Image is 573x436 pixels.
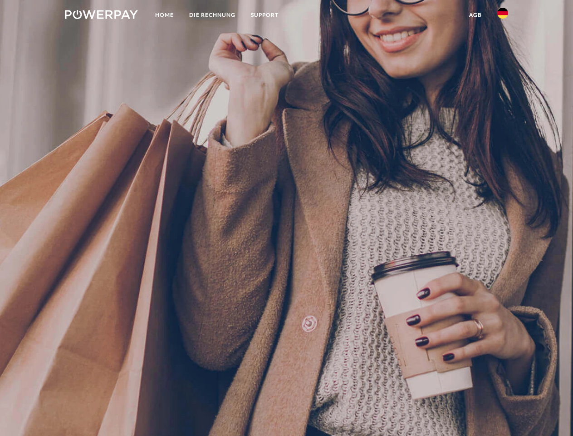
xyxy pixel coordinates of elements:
[243,7,286,23] a: SUPPORT
[461,7,490,23] a: agb
[65,10,138,19] img: logo-powerpay-white.svg
[181,7,243,23] a: DIE RECHNUNG
[497,8,508,19] img: de
[147,7,181,23] a: Home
